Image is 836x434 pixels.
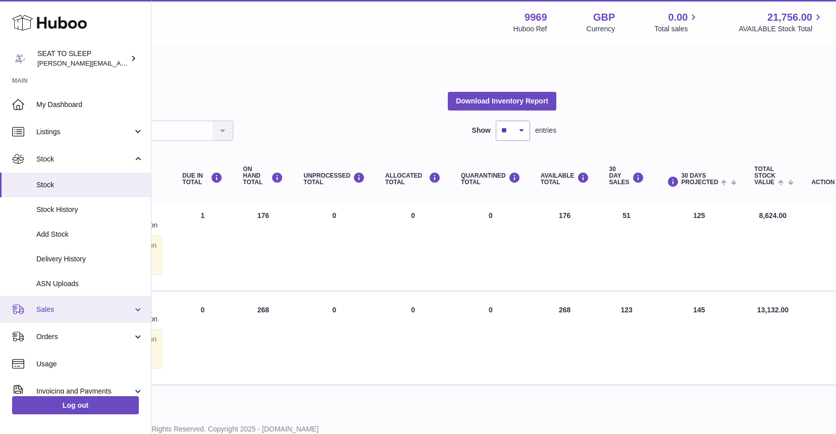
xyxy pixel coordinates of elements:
[587,24,615,34] div: Currency
[535,126,556,135] span: entries
[525,11,547,24] strong: 9969
[767,11,812,24] span: 21,756.00
[759,211,787,220] span: 8,624.00
[531,295,599,384] td: 268
[811,179,834,186] div: Action
[654,295,745,384] td: 145
[593,11,615,24] strong: GBP
[448,92,556,110] button: Download Inventory Report
[233,201,293,290] td: 176
[36,305,133,314] span: Sales
[172,295,233,384] td: 0
[233,295,293,384] td: 268
[36,154,133,164] span: Stock
[36,127,133,137] span: Listings
[37,59,202,67] span: [PERSON_NAME][EMAIL_ADDRESS][DOMAIN_NAME]
[599,295,654,384] td: 123
[36,387,133,396] span: Invoicing and Payments
[739,11,824,34] a: 21,756.00 AVAILABLE Stock Total
[754,166,775,186] span: Total stock value
[385,172,441,186] div: ALLOCATED Total
[36,100,143,110] span: My Dashboard
[682,173,718,186] span: 30 DAYS PROJECTED
[12,51,27,66] img: amy@seattosleep.co.uk
[472,126,491,135] label: Show
[654,201,745,290] td: 125
[172,201,233,290] td: 1
[36,230,143,239] span: Add Stock
[182,172,223,186] div: DUE IN TOTAL
[293,295,375,384] td: 0
[757,306,789,314] span: 13,132.00
[513,24,547,34] div: Huboo Ref
[461,172,520,186] div: QUARANTINED Total
[531,201,599,290] td: 176
[599,201,654,290] td: 51
[36,254,143,264] span: Delivery History
[609,166,644,186] div: 30 DAY SALES
[375,295,451,384] td: 0
[375,201,451,290] td: 0
[36,332,133,342] span: Orders
[489,211,493,220] span: 0
[36,180,143,190] span: Stock
[36,359,143,369] span: Usage
[541,172,589,186] div: AVAILABLE Total
[36,279,143,289] span: ASN Uploads
[739,24,824,34] span: AVAILABLE Stock Total
[243,166,283,186] div: ON HAND Total
[36,205,143,214] span: Stock History
[654,11,699,34] a: 0.00 Total sales
[37,49,128,68] div: SEAT TO SLEEP
[654,24,699,34] span: Total sales
[668,11,688,24] span: 0.00
[489,306,493,314] span: 0
[303,172,365,186] div: UNPROCESSED Total
[12,396,139,414] a: Log out
[293,201,375,290] td: 0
